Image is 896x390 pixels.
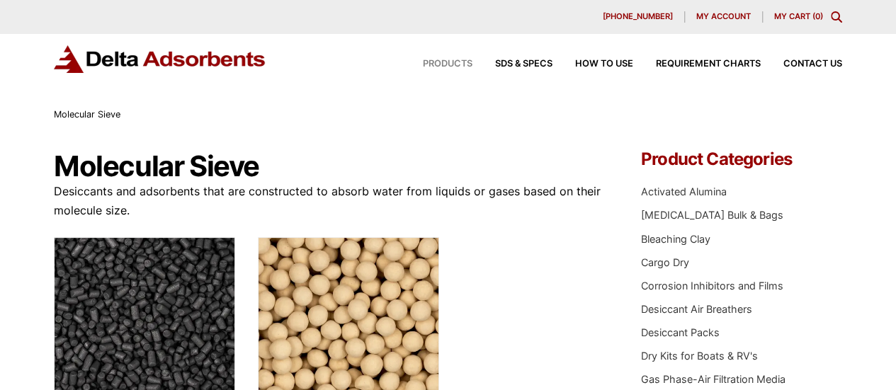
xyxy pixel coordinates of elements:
span: SDS & SPECS [495,59,552,69]
a: Gas Phase-Air Filtration Media [641,373,786,385]
a: Desiccant Packs [641,326,720,338]
a: Bleaching Clay [641,233,710,245]
a: Dry Kits for Boats & RV's [641,350,758,362]
a: Corrosion Inhibitors and Films [641,280,783,292]
a: Requirement Charts [633,59,761,69]
a: Products [400,59,472,69]
span: How to Use [575,59,633,69]
span: Requirement Charts [656,59,761,69]
p: Desiccants and adsorbents that are constructed to absorb water from liquids or gases based on the... [54,182,602,220]
img: Delta Adsorbents [54,45,266,73]
a: Cargo Dry [641,256,689,268]
span: 0 [815,11,820,21]
a: Contact Us [761,59,842,69]
span: [PHONE_NUMBER] [603,13,673,21]
a: [MEDICAL_DATA] Bulk & Bags [641,209,783,221]
a: How to Use [552,59,633,69]
a: Desiccant Air Breathers [641,303,752,315]
h1: Molecular Sieve [54,151,602,182]
h4: Product Categories [641,151,842,168]
a: My Cart (0) [774,11,823,21]
a: [PHONE_NUMBER] [591,11,685,23]
div: Toggle Modal Content [831,11,842,23]
span: My account [696,13,751,21]
a: My account [685,11,763,23]
a: SDS & SPECS [472,59,552,69]
a: Activated Alumina [641,185,727,197]
span: Contact Us [783,59,842,69]
span: Molecular Sieve [54,109,120,120]
span: Products [423,59,472,69]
